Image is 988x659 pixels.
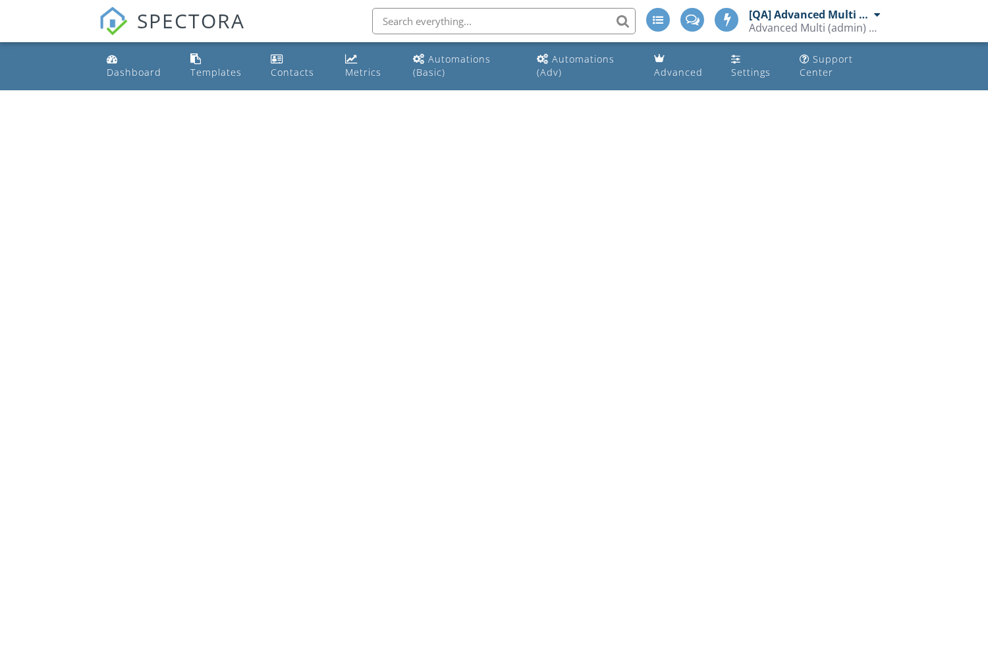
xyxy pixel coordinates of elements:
[731,66,771,78] div: Settings
[185,47,255,85] a: Templates
[190,66,242,78] div: Templates
[107,66,161,78] div: Dashboard
[137,7,245,34] span: SPECTORA
[408,47,521,85] a: Automations (Basic)
[340,47,397,85] a: Metrics
[726,47,784,85] a: Settings
[345,66,381,78] div: Metrics
[265,47,329,85] a: Contacts
[271,66,314,78] div: Contacts
[649,47,716,85] a: Advanced
[532,47,638,85] a: Automations (Advanced)
[800,53,853,78] div: Support Center
[99,18,245,45] a: SPECTORA
[413,53,491,78] div: Automations (Basic)
[654,66,703,78] div: Advanced
[794,47,887,85] a: Support Center
[537,53,615,78] div: Automations (Adv)
[372,8,636,34] input: Search everything...
[101,47,175,85] a: Dashboard
[749,8,871,21] div: [QA] Advanced Multi (admin)
[749,21,881,34] div: Advanced Multi (admin) Company
[99,7,128,36] img: The Best Home Inspection Software - Spectora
